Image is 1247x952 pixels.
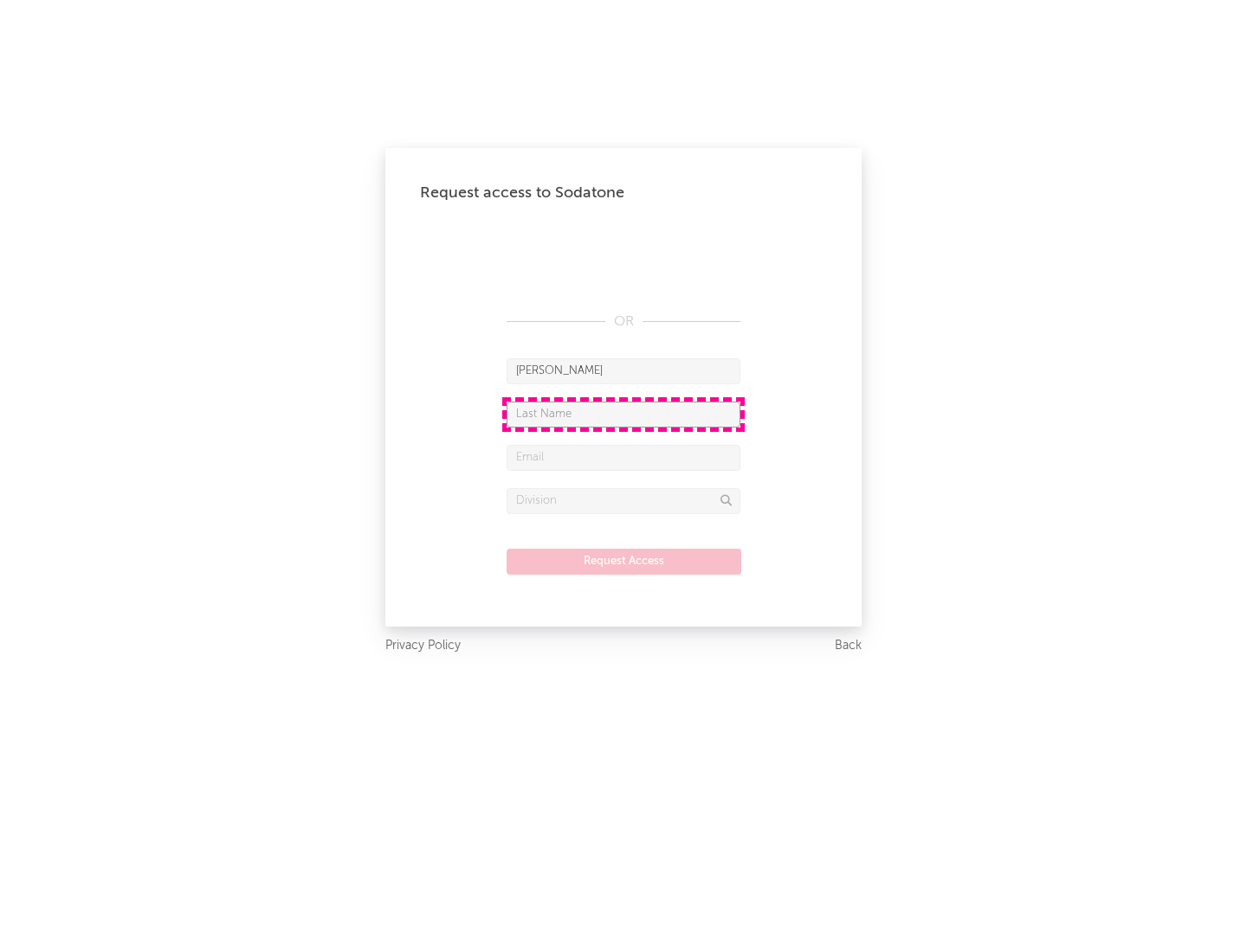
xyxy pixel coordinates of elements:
a: Privacy Policy [385,635,461,657]
a: Back [835,635,862,657]
div: Request access to Sodatone [420,183,827,203]
input: Last Name [507,402,740,428]
input: Email [507,445,740,471]
input: First Name [507,358,740,384]
div: OR [507,312,740,332]
button: Request Access [507,549,741,575]
input: Division [507,488,740,514]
